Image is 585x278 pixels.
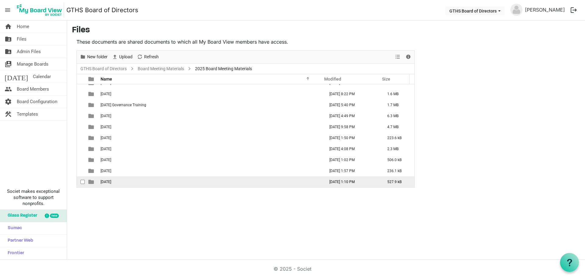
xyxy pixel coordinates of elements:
a: Board Meeting Materials [136,65,185,73]
td: July 14, 2025 1:50 PM column header Modified [323,132,381,143]
td: checkbox [77,132,85,143]
span: New folder [87,53,108,61]
td: 527.9 kB is template cell column header Size [381,176,414,187]
td: August 20, 2025 1:02 PM column header Modified [323,154,381,165]
span: Board Members [17,83,49,95]
span: Templates [17,108,38,120]
td: is template cell column header type [85,154,99,165]
td: 08.21.2025 is template cell column header Name [99,154,323,165]
td: is template cell column header type [85,176,99,187]
td: 2.3 MB is template cell column header Size [381,143,414,154]
span: [DATE] [101,81,111,85]
h3: Files [72,25,580,36]
td: 4.7 MB is template cell column header Size [381,121,414,132]
td: April 08, 2025 5:40 PM column header Modified [323,99,381,110]
td: September 08, 2025 1:57 PM column header Modified [323,165,381,176]
span: [DATE] [101,125,111,129]
span: Partner Web [5,235,33,247]
div: Refresh [135,51,161,63]
span: Board Configuration [17,96,57,108]
td: 506.0 kB is template cell column header Size [381,154,414,165]
td: 223.6 kB is template cell column header Size [381,132,414,143]
td: is template cell column header type [85,143,99,154]
button: View dropdownbutton [394,53,401,61]
button: GTHS Board of Directors dropdownbutton [445,6,505,15]
td: checkbox [77,99,85,110]
td: August 05, 2025 4:08 PM column header Modified [323,143,381,154]
button: Details [404,53,413,61]
div: Upload [110,51,135,63]
div: new [50,214,59,218]
span: [DATE] [101,136,111,140]
button: New folder [79,53,109,61]
span: Calendar [33,70,51,83]
div: New folder [78,51,110,63]
span: [DATE] Governance Training [101,103,146,107]
td: March 10, 2025 8:22 PM column header Modified [323,88,381,99]
span: [DATE] [101,169,111,173]
button: Upload [111,53,134,61]
span: Sumac [5,222,22,234]
img: My Board View Logo [15,2,64,18]
a: GTHS Board of Directors [66,4,138,16]
span: Manage Boards [17,58,48,70]
td: is template cell column header type [85,110,99,121]
span: Name [101,77,112,81]
span: [DATE] [101,114,111,118]
span: Files [17,33,27,45]
td: 236.1 kB is template cell column header Size [381,165,414,176]
td: is template cell column header type [85,132,99,143]
td: checkbox [77,154,85,165]
span: people [5,83,12,95]
a: GTHS Board of Directors [79,65,128,73]
td: 05.01.2025 is template cell column header Name [99,110,323,121]
td: 08.06.2025 is template cell column header Name [99,143,323,154]
span: Admin Files [17,45,41,58]
span: settings [5,96,12,108]
span: Size [382,77,390,81]
span: [DATE] [101,92,111,96]
td: is template cell column header type [85,121,99,132]
span: folder_shared [5,45,12,58]
p: These documents are shared documents to which all My Board View members have access. [76,38,415,45]
a: © 2025 - Societ [274,266,311,272]
span: Home [17,20,29,33]
span: Societ makes exceptional software to support nonprofits. [3,188,64,207]
span: Refresh [144,53,159,61]
td: 6.3 MB is template cell column header Size [381,110,414,121]
td: 07.17.2025 is template cell column header Name [99,132,323,143]
td: checkbox [77,176,85,187]
td: checkbox [77,121,85,132]
span: Upload [119,53,133,61]
td: September 25, 2025 1:10 PM column header Modified [323,176,381,187]
span: home [5,20,12,33]
td: 1.7 MB is template cell column header Size [381,99,414,110]
td: April 29, 2025 4:49 PM column header Modified [323,110,381,121]
span: [DATE] [101,180,111,184]
span: 2025 Board Meeting Materials [194,65,253,73]
td: checkbox [77,110,85,121]
td: checkbox [77,143,85,154]
td: 1.6 MB is template cell column header Size [381,88,414,99]
td: 09.11.2025 is template cell column header Name [99,165,323,176]
td: May 20, 2025 9:58 PM column header Modified [323,121,381,132]
td: is template cell column header type [85,88,99,99]
span: construction [5,108,12,120]
span: [DATE] [101,147,111,151]
span: Modified [324,77,341,81]
button: logout [567,4,580,16]
td: 10.08.2025 is template cell column header Name [99,176,323,187]
td: checkbox [77,88,85,99]
button: Refresh [136,53,160,61]
td: checkbox [77,165,85,176]
div: Details [403,51,413,63]
td: is template cell column header type [85,165,99,176]
span: Glass Register [5,210,37,222]
div: View [393,51,403,63]
span: [DATE] [101,158,111,162]
span: folder_shared [5,33,12,45]
span: [DATE] [5,70,28,83]
a: My Board View Logo [15,2,66,18]
td: 04.02.2025 Governance Training is template cell column header Name [99,99,323,110]
td: 05.23.2025 is template cell column header Name [99,121,323,132]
